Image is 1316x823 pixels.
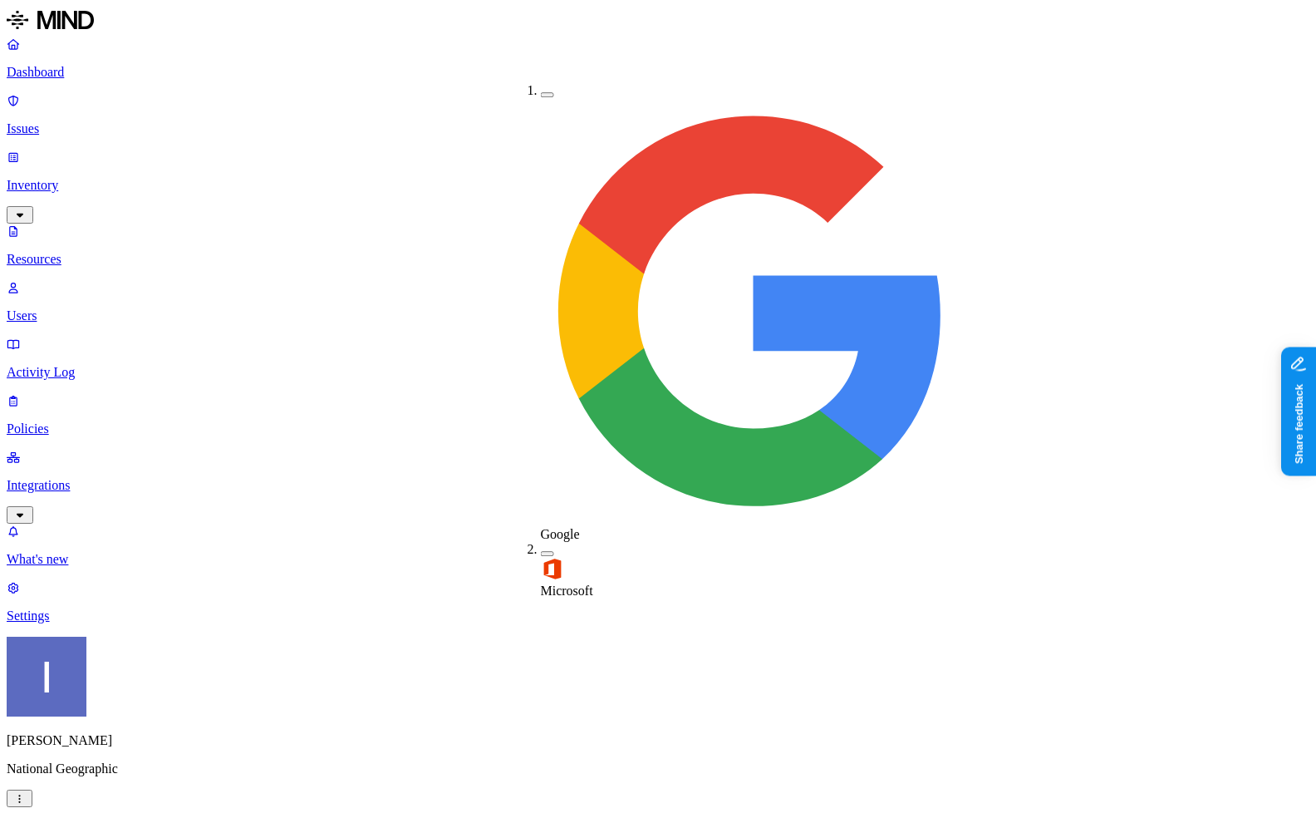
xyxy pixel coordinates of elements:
img: MIND [7,7,94,33]
p: National Geographic [7,761,1309,776]
a: Users [7,280,1309,323]
p: Integrations [7,478,1309,493]
a: MIND [7,7,1309,37]
a: Dashboard [7,37,1309,80]
a: Issues [7,93,1309,136]
img: google-workspace.svg [541,98,966,524]
span: Microsoft [541,584,593,598]
a: Resources [7,224,1309,267]
p: Policies [7,421,1309,436]
img: Itai Schwartz [7,637,86,717]
img: office-365.svg [541,557,564,580]
p: Dashboard [7,65,1309,80]
p: Issues [7,121,1309,136]
a: Inventory [7,150,1309,221]
a: Activity Log [7,337,1309,380]
p: What's new [7,552,1309,567]
a: Policies [7,393,1309,436]
span: Google [541,527,580,541]
p: Resources [7,252,1309,267]
p: Inventory [7,178,1309,193]
a: What's new [7,524,1309,567]
a: Integrations [7,450,1309,521]
p: Settings [7,609,1309,623]
iframe: Marker.io feedback button [1281,347,1316,476]
p: Activity Log [7,365,1309,380]
p: Users [7,308,1309,323]
a: Settings [7,580,1309,623]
